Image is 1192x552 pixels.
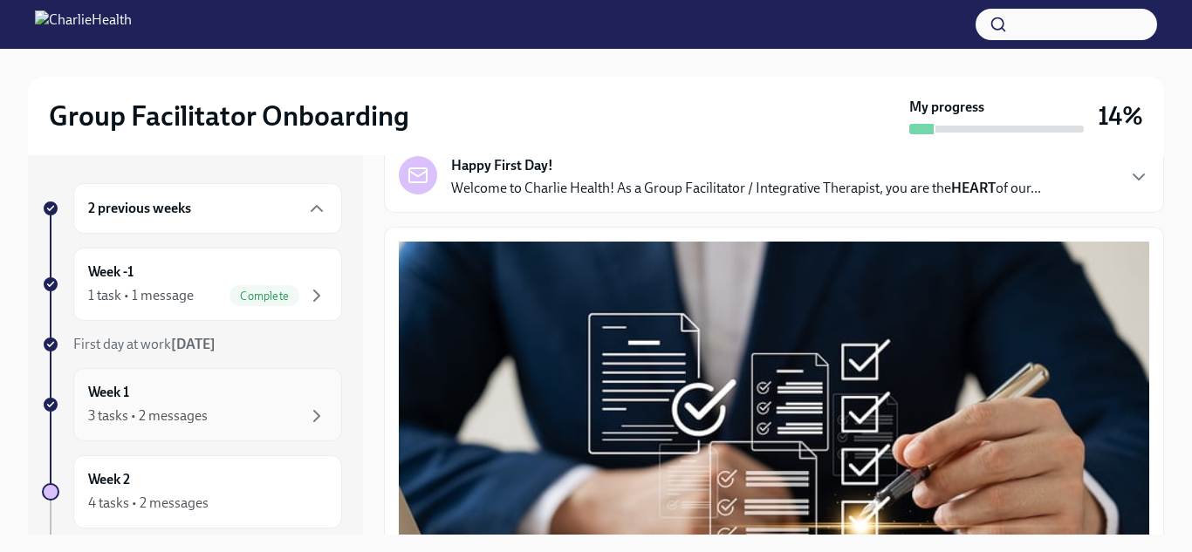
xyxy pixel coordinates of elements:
h6: Week 2 [88,470,130,489]
span: First day at work [73,336,216,352]
div: 2 previous weeks [73,183,342,234]
a: Week -11 task • 1 messageComplete [42,248,342,321]
img: CharlieHealth [35,10,132,38]
div: 1 task • 1 message [88,286,194,305]
strong: My progress [909,98,984,117]
h6: Week 1 [88,383,129,402]
a: First day at work[DATE] [42,335,342,354]
p: Welcome to Charlie Health! As a Group Facilitator / Integrative Therapist, you are the of our... [451,179,1041,198]
a: Week 24 tasks • 2 messages [42,455,342,528]
div: 4 tasks • 2 messages [88,494,209,513]
span: Complete [229,290,299,303]
strong: Happy First Day! [451,156,553,175]
strong: [DATE] [171,336,216,352]
strong: HEART [951,180,996,196]
h2: Group Facilitator Onboarding [49,99,409,133]
div: 3 tasks • 2 messages [88,406,208,426]
a: Week 13 tasks • 2 messages [42,368,342,441]
h6: 2 previous weeks [88,199,191,218]
h3: 14% [1098,100,1143,132]
h6: Week -1 [88,262,134,282]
